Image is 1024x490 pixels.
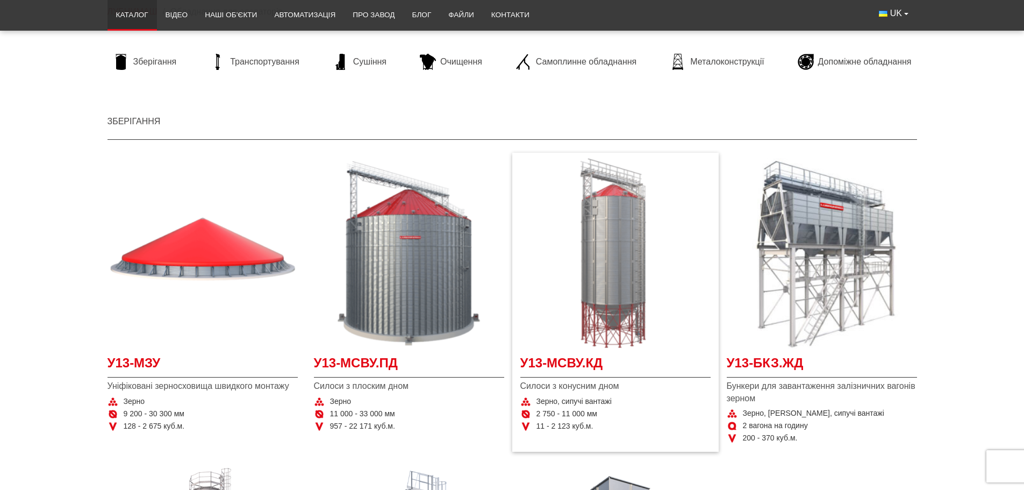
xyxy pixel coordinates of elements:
span: 128 - 2 675 куб.м. [124,421,185,432]
img: Українська [879,11,887,17]
span: Зерно, сипучі вантажі [536,396,612,407]
a: Очищення [414,54,488,70]
span: Очищення [440,56,482,68]
span: Бункери для завантаження залізничних вагонів зерном [727,380,917,404]
a: У13-БКЗ.ЖД [727,354,917,378]
span: Силоси з конусним дном [520,380,711,392]
a: Відео [157,3,197,27]
a: Зберігання [108,117,161,126]
span: Транспортування [230,56,299,68]
a: Металоконструкції [664,54,769,70]
span: Металоконструкції [690,56,764,68]
span: Зерно [330,396,352,407]
span: Силоси з плоским дном [314,380,504,392]
a: Зберігання [108,54,182,70]
a: Каталог [108,3,157,27]
a: Детальніше У13-МЗУ [108,158,298,349]
span: Зерно [124,396,145,407]
a: Автоматизація [266,3,344,27]
a: У13-МЗУ [108,354,298,378]
span: Допоміжне обладнання [818,56,912,68]
span: Зберігання [133,56,177,68]
a: Контакти [483,3,538,27]
a: Наші об’єкти [196,3,266,27]
a: Детальніше У13-БКЗ.ЖД [727,158,917,349]
span: Сушіння [353,56,386,68]
span: 2 750 - 11 000 мм [536,409,597,420]
button: UK [870,3,916,24]
a: Детальніше У13-МСВУ.КД [520,158,711,349]
span: 957 - 22 171 куб.м. [330,421,395,432]
a: Самоплинне обладнання [510,54,642,70]
a: Детальніше У13-МСВУ.ПД [314,158,504,349]
a: Сушіння [327,54,392,70]
a: У13-МСВУ.КД [520,354,711,378]
a: У13-МСВУ.ПД [314,354,504,378]
span: 2 вагона на годину [743,421,808,431]
span: Зерно, [PERSON_NAME], сипучі вантажі [743,408,884,419]
span: 200 - 370 куб.м. [743,433,798,444]
a: Транспортування [204,54,305,70]
span: UK [890,8,902,19]
a: Файли [440,3,483,27]
span: 9 200 - 30 300 мм [124,409,184,420]
span: 11 - 2 123 куб.м. [536,421,593,432]
a: Блог [403,3,440,27]
a: Про завод [344,3,403,27]
span: 11 000 - 33 000 мм [330,409,395,420]
span: Самоплинне обладнання [536,56,636,68]
span: Уніфіковані зерносховища швидкого монтажу [108,380,298,392]
a: Допоміжне обладнання [792,54,917,70]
